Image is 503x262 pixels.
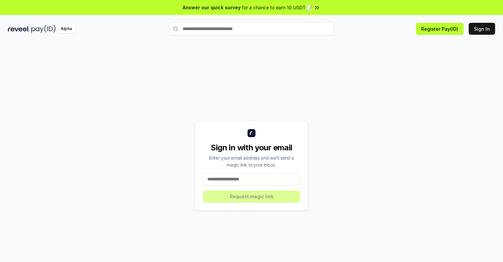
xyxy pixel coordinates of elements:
button: Register Pay(ID) [416,23,463,35]
img: pay_id [31,25,56,33]
img: reveel_dark [8,25,30,33]
div: Enter your email address and we’ll send a magic link to your inbox. [203,154,300,168]
span: for a chance to earn 10 USDT 📝 [242,4,312,11]
button: Sign In [469,23,495,35]
div: Alpha [57,25,75,33]
img: logo_small [248,129,255,137]
div: Sign in with your email [203,142,300,153]
span: Answer our quick survey [183,4,241,11]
